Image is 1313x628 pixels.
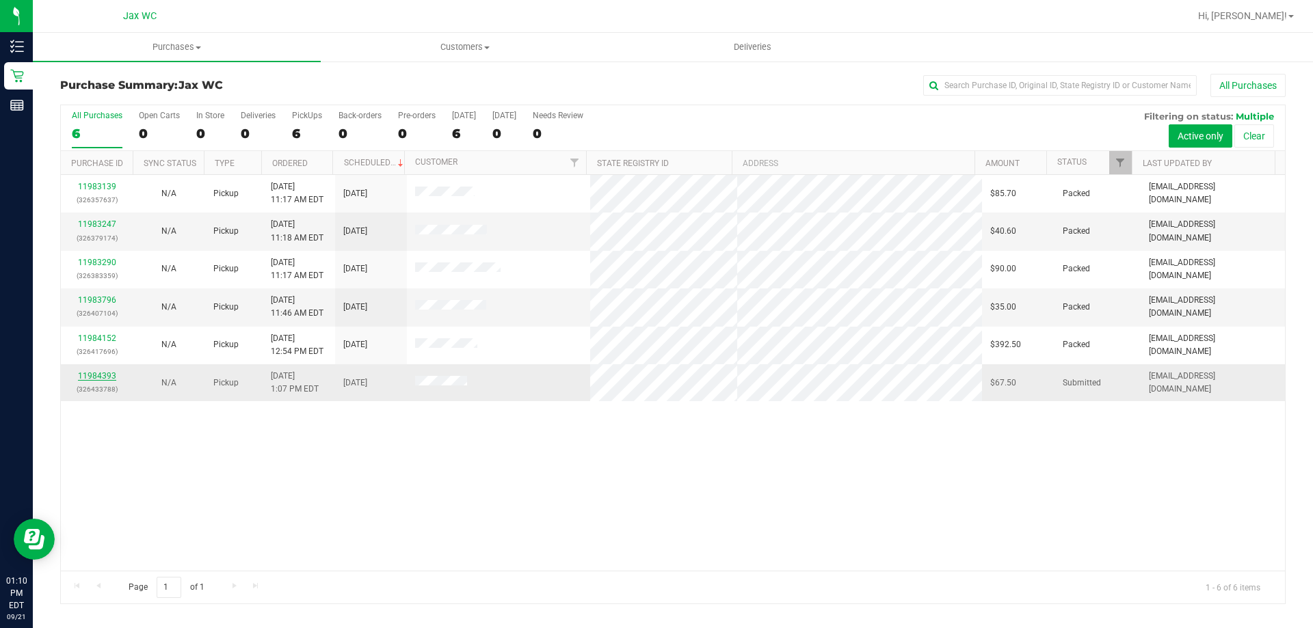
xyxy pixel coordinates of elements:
[415,157,457,167] a: Customer
[452,111,476,120] div: [DATE]
[1144,111,1233,122] span: Filtering on status:
[343,262,367,275] span: [DATE]
[990,377,1016,390] span: $67.50
[117,577,215,598] span: Page of 1
[339,126,382,141] div: 0
[196,126,224,141] div: 0
[10,40,24,53] inline-svg: Inventory
[213,338,239,351] span: Pickup
[161,189,176,198] span: Not Applicable
[1063,225,1090,238] span: Packed
[241,111,276,120] div: Deliveries
[1198,10,1287,21] span: Hi, [PERSON_NAME]!
[78,219,116,229] a: 11983247
[1057,157,1087,167] a: Status
[1063,377,1101,390] span: Submitted
[492,111,516,120] div: [DATE]
[72,111,122,120] div: All Purchases
[123,10,157,22] span: Jax WC
[144,159,196,168] a: Sync Status
[78,371,116,381] a: 11984393
[492,126,516,141] div: 0
[161,226,176,236] span: Not Applicable
[69,383,124,396] p: (326433788)
[533,126,583,141] div: 0
[1195,577,1271,597] span: 1 - 6 of 6 items
[78,258,116,267] a: 11983290
[1210,74,1286,97] button: All Purchases
[78,333,116,343] a: 11984152
[271,218,323,244] span: [DATE] 11:18 AM EDT
[14,519,55,560] iframe: Resource center
[343,187,367,200] span: [DATE]
[69,345,124,358] p: (326417696)
[71,159,123,168] a: Purchase ID
[398,111,436,120] div: Pre-orders
[213,377,239,390] span: Pickup
[161,377,176,390] button: N/A
[990,187,1016,200] span: $85.70
[1063,338,1090,351] span: Packed
[398,126,436,141] div: 0
[213,225,239,238] span: Pickup
[292,126,322,141] div: 6
[161,262,176,275] button: N/A
[241,126,276,141] div: 0
[990,262,1016,275] span: $90.00
[533,111,583,120] div: Needs Review
[69,307,124,320] p: (326407104)
[69,232,124,245] p: (326379174)
[139,126,180,141] div: 0
[213,262,239,275] span: Pickup
[1143,159,1212,168] a: Last Updated By
[321,41,608,53] span: Customers
[343,338,367,351] span: [DATE]
[161,225,176,238] button: N/A
[157,577,181,598] input: 1
[6,612,27,622] p: 09/21
[215,159,235,168] a: Type
[1109,151,1132,174] a: Filter
[1149,332,1277,358] span: [EMAIL_ADDRESS][DOMAIN_NAME]
[161,378,176,387] span: Not Applicable
[271,370,319,396] span: [DATE] 1:07 PM EDT
[732,151,974,175] th: Address
[69,269,124,282] p: (326383359)
[597,159,669,168] a: State Registry ID
[271,294,323,320] span: [DATE] 11:46 AM EDT
[1149,256,1277,282] span: [EMAIL_ADDRESS][DOMAIN_NAME]
[452,126,476,141] div: 6
[178,79,223,92] span: Jax WC
[1234,124,1274,148] button: Clear
[609,33,897,62] a: Deliveries
[213,187,239,200] span: Pickup
[271,332,323,358] span: [DATE] 12:54 PM EDT
[1149,294,1277,320] span: [EMAIL_ADDRESS][DOMAIN_NAME]
[33,41,321,53] span: Purchases
[161,301,176,314] button: N/A
[10,98,24,112] inline-svg: Reports
[213,301,239,314] span: Pickup
[339,111,382,120] div: Back-orders
[715,41,790,53] span: Deliveries
[923,75,1197,96] input: Search Purchase ID, Original ID, State Registry ID or Customer Name...
[78,182,116,191] a: 11983139
[161,264,176,273] span: Not Applicable
[69,193,124,206] p: (326357637)
[271,256,323,282] span: [DATE] 11:17 AM EDT
[990,338,1021,351] span: $392.50
[990,301,1016,314] span: $35.00
[72,126,122,141] div: 6
[60,79,468,92] h3: Purchase Summary:
[161,340,176,349] span: Not Applicable
[139,111,180,120] div: Open Carts
[196,111,224,120] div: In Store
[343,301,367,314] span: [DATE]
[321,33,609,62] a: Customers
[1149,180,1277,206] span: [EMAIL_ADDRESS][DOMAIN_NAME]
[271,180,323,206] span: [DATE] 11:17 AM EDT
[161,187,176,200] button: N/A
[272,159,308,168] a: Ordered
[563,151,586,174] a: Filter
[10,69,24,83] inline-svg: Retail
